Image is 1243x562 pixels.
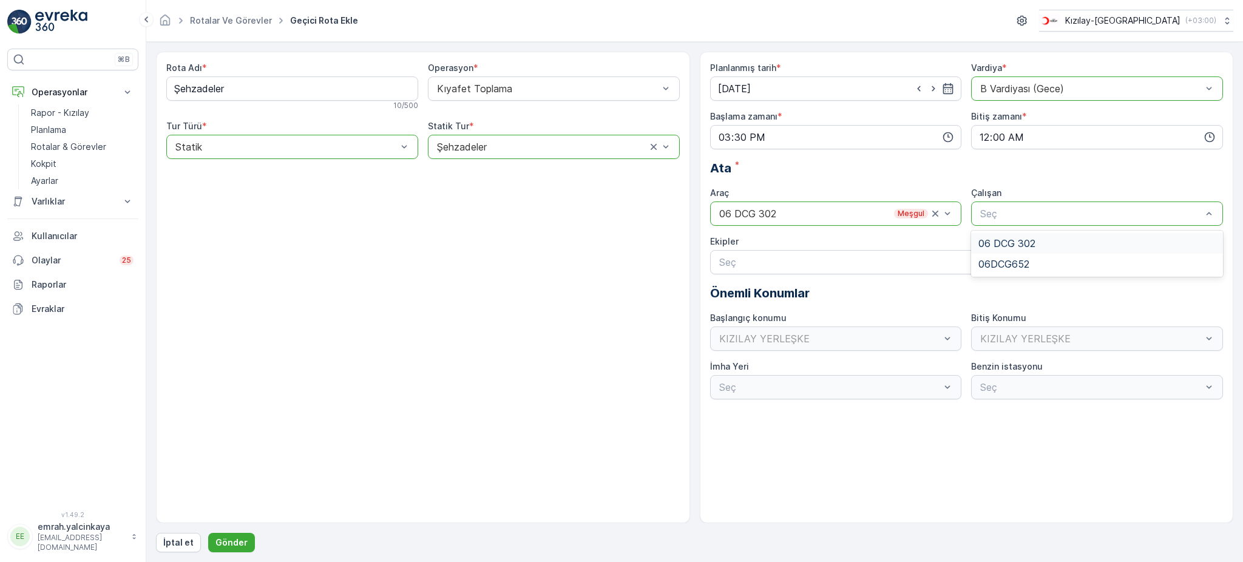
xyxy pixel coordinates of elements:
[428,121,469,131] label: Statik Tur
[38,533,125,552] p: [EMAIL_ADDRESS][DOMAIN_NAME]
[32,303,134,315] p: Evraklar
[118,55,130,64] p: ⌘B
[710,284,1224,302] p: Önemli Konumlar
[7,189,138,214] button: Varlıklar
[31,124,66,136] p: Planlama
[710,111,777,121] label: Başlama zamanı
[208,533,255,552] button: Gönder
[31,175,58,187] p: Ayarlar
[710,63,776,73] label: Planlanmış tarih
[32,86,114,98] p: Operasyonlar
[26,155,138,172] a: Kokpit
[7,297,138,321] a: Evraklar
[7,248,138,273] a: Olaylar25
[719,255,1202,269] p: Seç
[7,224,138,248] a: Kullanıcılar
[971,361,1043,371] label: Benzin istasyonu
[710,236,739,246] label: Ekipler
[978,238,1035,249] span: 06 DCG 302
[32,230,134,242] p: Kullanıcılar
[31,107,89,119] p: Rapor - Kızılay
[710,313,787,323] label: Başlangıç konumu
[428,63,473,73] label: Operasyon
[26,121,138,138] a: Planlama
[26,172,138,189] a: Ayarlar
[971,63,1002,73] label: Vardiya
[158,18,172,29] a: Ana Sayfa
[1039,10,1233,32] button: Kızılay-[GEOGRAPHIC_DATA](+03:00)
[215,537,248,549] p: Gönder
[288,15,361,27] span: Geçici Rota Ekle
[971,188,1001,198] label: Çalışan
[980,206,1202,221] p: Seç
[35,10,87,34] img: logo_light-DOdMpM7g.png
[978,259,1029,269] span: 06DCG652
[393,101,418,110] p: 10 / 500
[7,521,138,552] button: EEemrah.yalcinkaya[EMAIL_ADDRESS][DOMAIN_NAME]
[38,521,125,533] p: emrah.yalcinkaya
[31,158,56,170] p: Kokpit
[710,188,729,198] label: Araç
[32,195,114,208] p: Varlıklar
[32,279,134,291] p: Raporlar
[26,104,138,121] a: Rapor - Kızılay
[7,273,138,297] a: Raporlar
[710,76,962,101] input: dd/mm/yyyy
[7,10,32,34] img: logo
[31,141,106,153] p: Rotalar & Görevler
[156,533,201,552] button: İptal et
[190,15,272,25] a: Rotalar ve Görevler
[166,63,202,73] label: Rota Adı
[26,138,138,155] a: Rotalar & Görevler
[7,80,138,104] button: Operasyonlar
[1039,14,1060,27] img: k%C4%B1z%C4%B1lay_jywRncg.png
[32,254,112,266] p: Olaylar
[971,111,1022,121] label: Bitiş zamanı
[1065,15,1180,27] p: Kızılay-[GEOGRAPHIC_DATA]
[710,159,731,177] span: Ata
[163,537,194,549] p: İptal et
[7,511,138,518] span: v 1.49.2
[122,256,131,265] p: 25
[10,527,30,546] div: EE
[166,121,202,131] label: Tur Türü
[1185,16,1216,25] p: ( +03:00 )
[710,361,749,371] label: İmha Yeri
[971,313,1026,323] label: Bitiş Konumu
